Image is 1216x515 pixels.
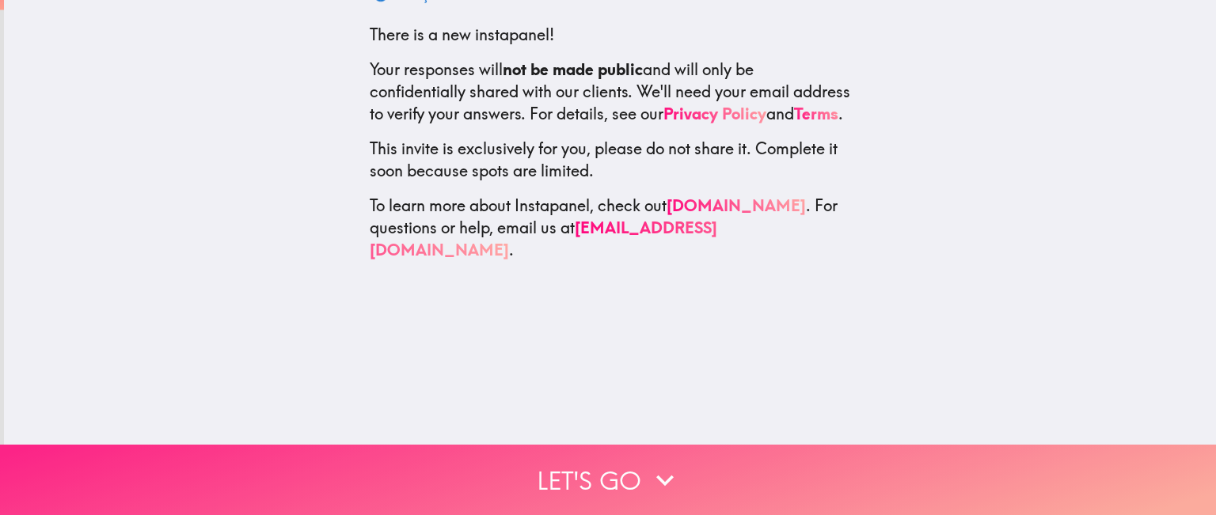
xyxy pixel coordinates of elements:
[370,217,717,259] a: [EMAIL_ADDRESS][DOMAIN_NAME]
[503,59,643,78] b: not be made public
[794,103,838,123] a: Terms
[667,195,806,214] a: [DOMAIN_NAME]
[370,58,851,124] p: Your responses will and will only be confidentially shared with our clients. We'll need your emai...
[370,137,851,181] p: This invite is exclusively for you, please do not share it. Complete it soon because spots are li...
[663,103,766,123] a: Privacy Policy
[370,194,851,260] p: To learn more about Instapanel, check out . For questions or help, email us at .
[370,24,554,44] span: There is a new instapanel!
